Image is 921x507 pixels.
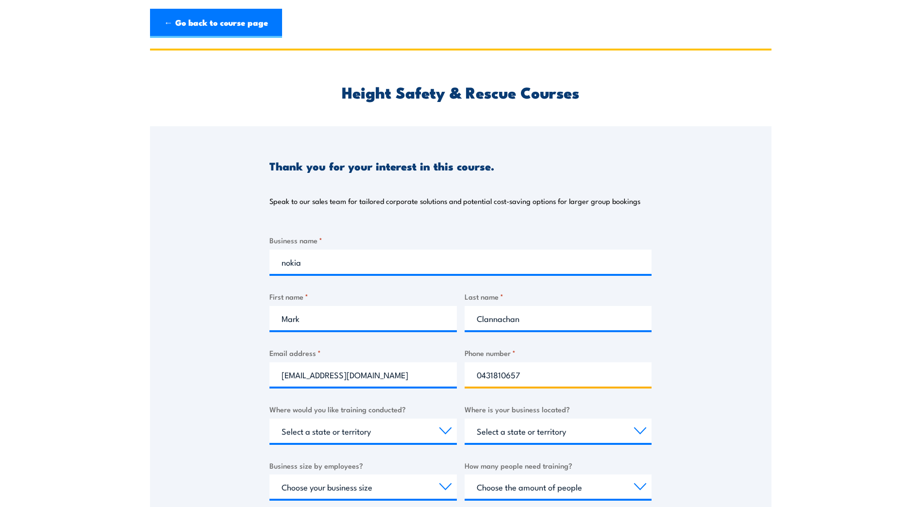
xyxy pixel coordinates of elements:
[465,404,652,415] label: Where is your business located?
[269,196,640,206] p: Speak to our sales team for tailored corporate solutions and potential cost-saving options for la...
[465,460,652,471] label: How many people need training?
[269,404,457,415] label: Where would you like training conducted?
[269,291,457,302] label: First name
[269,460,457,471] label: Business size by employees?
[269,160,494,171] h3: Thank you for your interest in this course.
[465,347,652,358] label: Phone number
[150,9,282,38] a: ← Go back to course page
[269,347,457,358] label: Email address
[465,291,652,302] label: Last name
[269,85,652,99] h2: Height Safety & Rescue Courses
[269,235,652,246] label: Business name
